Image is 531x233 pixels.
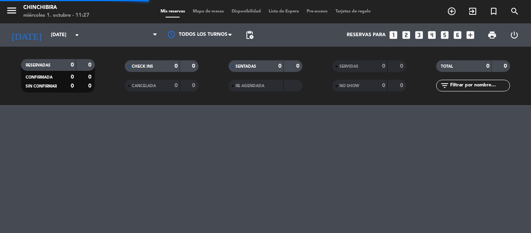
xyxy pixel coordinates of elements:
[400,83,405,88] strong: 0
[245,30,254,40] span: pending_actions
[72,30,82,40] i: arrow_drop_down
[26,84,57,88] span: SIN CONFIRMAR
[487,30,497,40] span: print
[440,81,449,90] i: filter_list
[339,84,359,88] span: NO SHOW
[504,63,508,69] strong: 0
[510,7,519,16] i: search
[71,74,74,80] strong: 0
[401,30,411,40] i: looks_two
[510,30,519,40] i: power_settings_new
[132,65,153,68] span: CHECK INS
[236,84,264,88] span: RE AGENDADA
[88,74,93,80] strong: 0
[26,75,52,79] span: CONFIRMADA
[175,63,178,69] strong: 0
[414,30,424,40] i: looks_3
[382,63,385,69] strong: 0
[265,9,303,14] span: Lista de Espera
[388,30,398,40] i: looks_one
[332,9,375,14] span: Tarjetas de regalo
[452,30,463,40] i: looks_6
[71,83,74,89] strong: 0
[503,23,525,47] div: LOG OUT
[382,83,385,88] strong: 0
[26,63,51,67] span: RESERVADAS
[339,65,358,68] span: SERVIDAS
[489,7,498,16] i: turned_in_not
[6,5,17,16] i: menu
[132,84,156,88] span: CANCELADA
[88,83,93,89] strong: 0
[347,32,386,38] span: Reservas para
[157,9,189,14] span: Mis reservas
[427,30,437,40] i: looks_4
[192,83,197,88] strong: 0
[468,7,477,16] i: exit_to_app
[486,63,489,69] strong: 0
[296,63,301,69] strong: 0
[447,7,456,16] i: add_circle_outline
[6,5,17,19] button: menu
[175,83,178,88] strong: 0
[71,62,74,68] strong: 0
[23,12,89,19] div: miércoles 1. octubre - 11:27
[88,62,93,68] strong: 0
[192,63,197,69] strong: 0
[400,63,405,69] strong: 0
[465,30,475,40] i: add_box
[440,30,450,40] i: looks_5
[236,65,256,68] span: SENTADAS
[441,65,453,68] span: TOTAL
[6,26,47,44] i: [DATE]
[228,9,265,14] span: Disponibilidad
[303,9,332,14] span: Pre-acceso
[278,63,281,69] strong: 0
[189,9,228,14] span: Mapa de mesas
[449,81,510,90] input: Filtrar por nombre...
[23,4,89,12] div: Chinchibira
